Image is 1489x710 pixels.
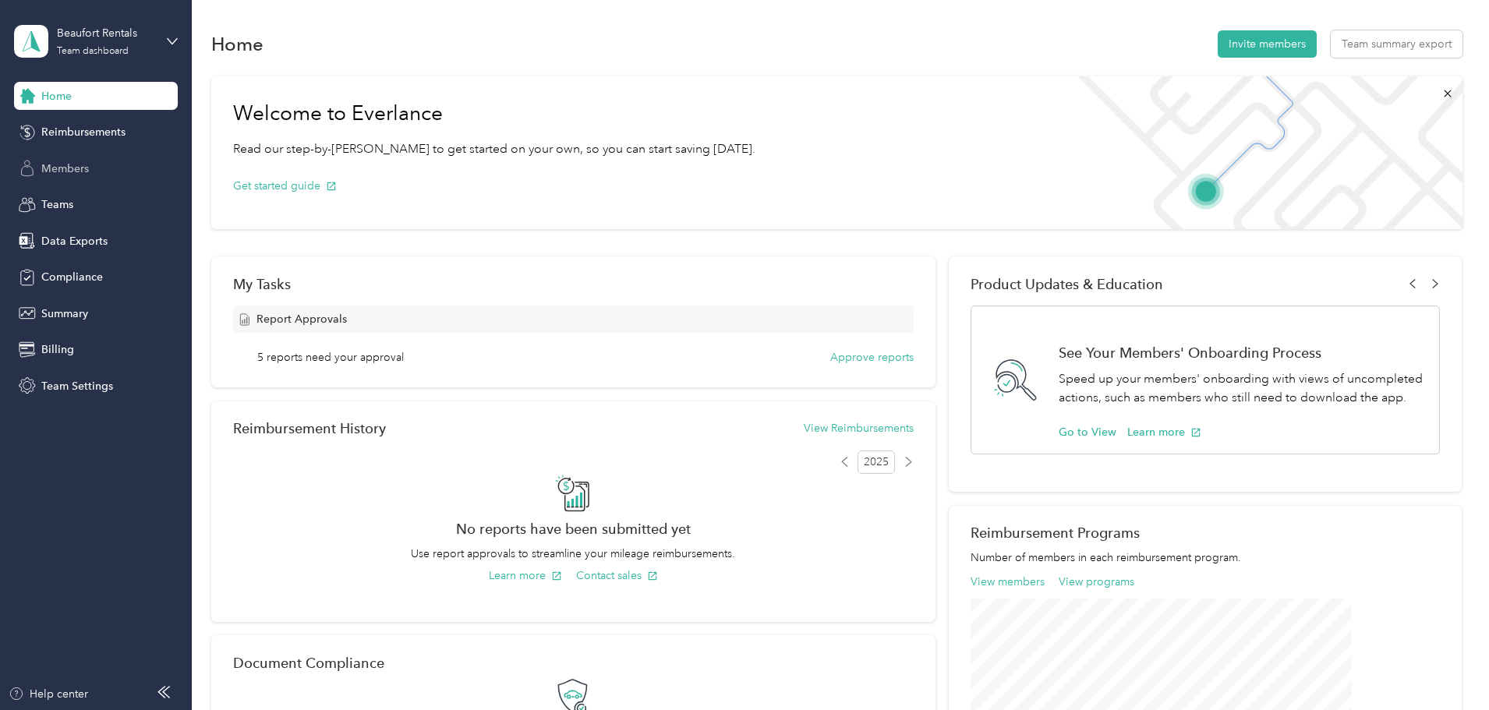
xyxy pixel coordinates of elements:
span: Team Settings [41,378,113,394]
button: Invite members [1218,30,1317,58]
span: Teams [41,196,73,213]
div: My Tasks [233,276,914,292]
span: Compliance [41,269,103,285]
span: 5 reports need your approval [257,349,404,366]
span: Product Updates & Education [971,276,1163,292]
div: Beaufort Rentals [57,25,154,41]
h2: Document Compliance [233,655,384,671]
button: View Reimbursements [804,420,914,436]
button: Help center [9,686,88,702]
button: Contact sales [576,567,658,584]
p: Speed up your members' onboarding with views of uncompleted actions, such as members who still ne... [1059,369,1423,408]
iframe: Everlance-gr Chat Button Frame [1402,623,1489,710]
button: Get started guide [233,178,337,194]
p: Number of members in each reimbursement program. [971,549,1440,566]
h1: See Your Members' Onboarding Process [1059,344,1423,361]
span: 2025 [858,450,895,474]
h1: Home [211,36,263,52]
span: Report Approvals [256,311,347,327]
span: Data Exports [41,233,108,249]
h2: Reimbursement Programs [971,525,1440,541]
h2: No reports have been submitted yet [233,521,914,537]
button: Go to View [1059,424,1116,440]
span: Billing [41,341,74,358]
span: Home [41,88,72,104]
p: Use report approvals to streamline your mileage reimbursements. [233,546,914,562]
button: Learn more [489,567,562,584]
h1: Welcome to Everlance [233,101,755,126]
button: Approve reports [830,349,914,366]
button: View members [971,574,1045,590]
button: Team summary export [1331,30,1462,58]
img: Welcome to everlance [1062,76,1462,229]
span: Reimbursements [41,124,126,140]
h2: Reimbursement History [233,420,386,436]
button: Learn more [1127,424,1201,440]
span: Summary [41,306,88,322]
button: View programs [1059,574,1134,590]
div: Team dashboard [57,47,129,56]
p: Read our step-by-[PERSON_NAME] to get started on your own, so you can start saving [DATE]. [233,140,755,159]
span: Members [41,161,89,177]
